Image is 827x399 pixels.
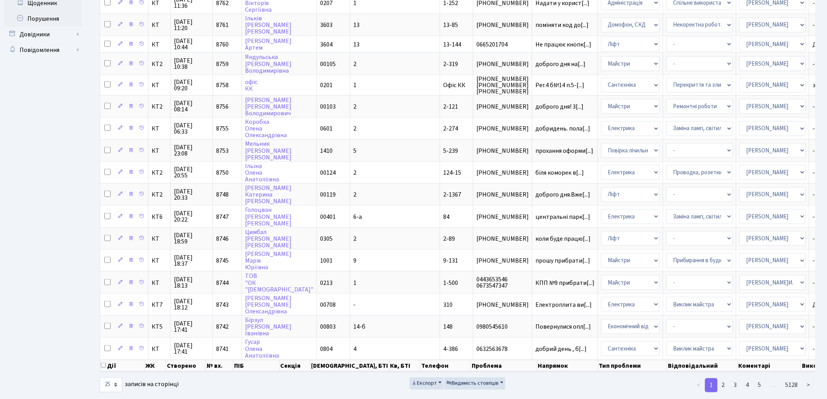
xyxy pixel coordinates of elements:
span: 8744 [216,279,229,287]
span: 1-500 [443,279,458,287]
a: 1 [705,378,718,392]
span: біля коморек в[...] [535,168,584,177]
span: 2-89 [443,234,455,243]
th: № вх. [206,360,233,372]
span: 9 [353,256,356,265]
span: 8747 [216,213,229,221]
span: 8753 [216,147,229,155]
span: 0804 [320,345,333,353]
span: [DATE] 18:37 [174,254,209,267]
th: Створено [166,360,206,372]
button: Експорт [410,378,444,390]
span: Не працює кнопк[...] [535,40,591,49]
span: 0632563678 [476,346,529,352]
span: 0213 [320,279,333,287]
span: 5-239 [443,147,458,155]
span: прошу прибрати[...] [535,256,590,265]
span: Електроплита ви[...] [535,301,592,309]
th: Кв, БТІ [390,360,421,372]
span: 8760 [216,40,229,49]
span: 8750 [216,168,229,177]
span: КТ2 [152,104,167,110]
a: КоробкаОленаОлександрівна [245,118,287,140]
a: [PERSON_NAME][PERSON_NAME]Володимирович [245,96,292,118]
a: [PERSON_NAME]МаріяЮріївна [245,250,292,272]
a: 2 [717,378,730,392]
span: [DATE] 08:14 [174,100,209,113]
span: [DATE] 23:08 [174,144,209,157]
a: Ільків[PERSON_NAME][PERSON_NAME] [245,14,292,36]
span: прохання оформи[...] [535,147,593,155]
select: записів на сторінці [100,378,122,392]
span: [PHONE_NUMBER] [476,148,529,154]
span: КТ [152,41,167,48]
span: 84 [443,213,449,221]
span: [PHONE_NUMBER] [476,61,529,67]
span: 2 [353,190,356,199]
span: [PHONE_NUMBER] [476,214,529,220]
th: Напрямок [537,360,598,372]
span: 13 [353,40,360,49]
span: доброго дня! 3[...] [535,102,584,111]
th: Коментарі [738,360,801,372]
span: 00105 [320,60,336,68]
a: > [802,378,815,392]
a: Мельник[PERSON_NAME][PERSON_NAME] [245,140,292,162]
span: добридень. пола[...] [535,124,590,133]
span: [DATE] 11:20 [174,19,209,31]
th: ЖК [145,360,166,372]
span: 00401 [320,213,336,221]
span: [DATE] 20:33 [174,188,209,201]
span: 14-б [353,322,365,331]
span: КТ2 [152,170,167,176]
span: поміняти код до[...] [535,21,589,29]
a: ІльїнаОленаАнатоліївна [245,162,279,184]
span: КТ2 [152,61,167,67]
a: 3 [729,378,742,392]
span: [DATE] 17:41 [174,342,209,355]
span: 1410 [320,147,333,155]
span: 0201 [320,81,333,89]
th: ПІБ [233,360,280,372]
span: 8742 [216,322,229,331]
span: [PHONE_NUMBER] [476,125,529,132]
span: 00119 [320,190,336,199]
span: 13-85 [443,21,458,29]
span: центральні парк[...] [535,213,590,221]
th: [DEMOGRAPHIC_DATA], БТІ [311,360,390,372]
span: 8755 [216,124,229,133]
span: 9-131 [443,256,458,265]
span: КТ [152,280,167,286]
span: 2 [353,124,356,133]
span: 6-а [353,213,362,221]
span: [DATE] 18:12 [174,298,209,311]
a: Голоцван[PERSON_NAME][PERSON_NAME] [245,206,292,228]
span: [DATE] 06:33 [174,122,209,135]
span: 0601 [320,124,333,133]
span: 0305 [320,234,333,243]
span: 0665201704 [476,41,529,48]
span: [DATE] 20:55 [174,166,209,179]
th: Проблема [471,360,537,372]
span: 8746 [216,234,229,243]
span: КТ [152,22,167,28]
span: 2 [353,234,356,243]
span: 310 [443,301,453,309]
span: 2-319 [443,60,458,68]
span: КТ5 [152,324,167,330]
a: [PERSON_NAME]Катерина[PERSON_NAME] [245,184,292,206]
span: 00124 [320,168,336,177]
a: Повідомлення [4,42,82,58]
span: [DATE] 10:44 [174,38,209,50]
span: 4 [353,345,356,353]
span: КТ7 [152,302,167,308]
span: [DATE] 17:41 [174,320,209,333]
span: 00103 [320,102,336,111]
span: Експорт [412,379,437,387]
a: 5 [754,378,766,392]
span: 2-274 [443,124,458,133]
span: 00803 [320,322,336,331]
span: 124-15 [443,168,461,177]
span: - [353,301,356,309]
span: 0443653546 0673547347 [476,276,529,289]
